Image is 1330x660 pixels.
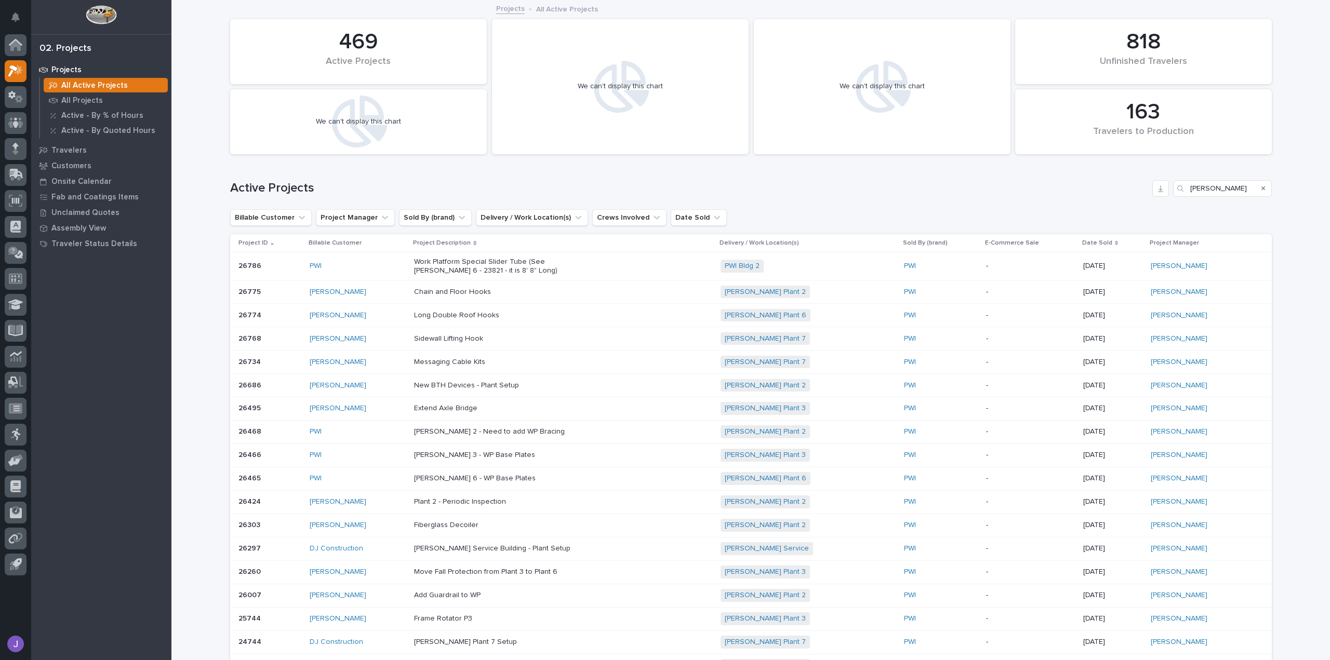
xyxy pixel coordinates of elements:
[413,237,471,249] p: Project Description
[986,497,1075,506] p: -
[31,142,171,158] a: Travelers
[230,560,1272,584] tr: 2626026260 [PERSON_NAME] Move Fall Protection from Plant 3 to Plant 6[PERSON_NAME] Plant 3 PWI -[...
[230,490,1272,514] tr: 2642426424 [PERSON_NAME] Plant 2 - Periodic Inspection[PERSON_NAME] Plant 2 PWI -[DATE][PERSON_NAME]
[230,420,1272,443] tr: 2646826468 PWI [PERSON_NAME] 2 - Need to add WP Bracing[PERSON_NAME] Plant 2 PWI -[DATE][PERSON_N...
[725,544,809,553] a: [PERSON_NAME] Service
[40,93,171,107] a: All Projects
[414,568,596,576] p: Move Fall Protection from Plant 3 to Plant 6
[31,62,171,77] a: Projects
[310,614,366,623] a: [PERSON_NAME]
[230,584,1272,607] tr: 2600726007 [PERSON_NAME] Add Guardrail to WP[PERSON_NAME] Plant 2 PWI -[DATE][PERSON_NAME]
[238,260,263,271] p: 26786
[414,334,596,343] p: Sidewall Lifting Hook
[1033,99,1254,125] div: 163
[1083,334,1143,343] p: [DATE]
[310,288,366,297] a: [PERSON_NAME]
[230,607,1272,630] tr: 2574425744 [PERSON_NAME] Frame Rotator P3[PERSON_NAME] Plant 3 PWI -[DATE][PERSON_NAME]
[1083,427,1143,436] p: [DATE]
[1083,474,1143,483] p: [DATE]
[414,451,596,460] p: [PERSON_NAME] 3 - WP Base Plates
[1151,358,1207,367] a: [PERSON_NAME]
[51,65,82,75] p: Projects
[476,209,588,226] button: Delivery / Work Location(s)
[1083,404,1143,413] p: [DATE]
[904,591,916,600] a: PWI
[414,474,596,483] p: [PERSON_NAME] 6 - WP Base Plates
[904,568,916,576] a: PWI
[1033,56,1254,78] div: Unfinished Travelers
[316,117,401,126] div: We can't display this chart
[310,544,363,553] a: DJ Construction
[310,334,366,343] a: [PERSON_NAME]
[904,521,916,530] a: PWI
[238,589,263,600] p: 26007
[238,542,263,553] p: 26297
[230,397,1272,420] tr: 2649526495 [PERSON_NAME] Extend Axle Bridge[PERSON_NAME] Plant 3 PWI -[DATE][PERSON_NAME]
[725,521,806,530] a: [PERSON_NAME] Plant 2
[1151,614,1207,623] a: [PERSON_NAME]
[725,262,760,271] a: PWI Bldg 2
[986,288,1075,297] p: -
[310,262,322,271] a: PWI
[904,427,916,436] a: PWI
[238,495,263,506] p: 26424
[903,237,948,249] p: Sold By (brand)
[230,350,1272,373] tr: 2673426734 [PERSON_NAME] Messaging Cable Kits[PERSON_NAME] Plant 7 PWI -[DATE][PERSON_NAME]
[238,402,263,413] p: 26495
[248,29,469,55] div: 469
[986,568,1075,576] p: -
[725,638,806,646] a: [PERSON_NAME] Plant 7
[904,262,916,271] a: PWI
[230,280,1272,303] tr: 2677526775 [PERSON_NAME] Chain and Floor Hooks[PERSON_NAME] Plant 2 PWI -[DATE][PERSON_NAME]
[1083,614,1143,623] p: [DATE]
[904,404,916,413] a: PWI
[1151,288,1207,297] a: [PERSON_NAME]
[985,237,1039,249] p: E-Commerce Sale
[61,111,143,120] p: Active - By % of Hours
[986,427,1075,436] p: -
[1083,544,1143,553] p: [DATE]
[904,381,916,390] a: PWI
[51,224,106,233] p: Assembly View
[904,451,916,460] a: PWI
[414,497,596,506] p: Plant 2 - Periodic Inspection
[1083,638,1143,646] p: [DATE]
[1151,521,1207,530] a: [PERSON_NAME]
[310,568,366,576] a: [PERSON_NAME]
[1151,381,1207,390] a: [PERSON_NAME]
[248,56,469,78] div: Active Projects
[238,237,268,249] p: Project ID
[1083,591,1143,600] p: [DATE]
[86,5,116,24] img: Workspace Logo
[61,81,128,90] p: All Active Projects
[904,638,916,646] a: PWI
[986,474,1075,483] p: -
[51,146,87,155] p: Travelers
[230,209,312,226] button: Billable Customer
[1151,311,1207,320] a: [PERSON_NAME]
[1151,262,1207,271] a: [PERSON_NAME]
[238,519,262,530] p: 26303
[40,123,171,138] a: Active - By Quoted Hours
[310,404,366,413] a: [PERSON_NAME]
[1033,126,1254,148] div: Travelers to Production
[725,381,806,390] a: [PERSON_NAME] Plant 2
[309,237,362,249] p: Billable Customer
[1083,311,1143,320] p: [DATE]
[310,451,322,460] a: PWI
[1083,288,1143,297] p: [DATE]
[986,358,1075,367] p: -
[40,108,171,123] a: Active - By % of Hours
[725,474,806,483] a: [PERSON_NAME] Plant 6
[31,189,171,205] a: Fab and Coatings Items
[1151,334,1207,343] a: [PERSON_NAME]
[31,173,171,189] a: Onsite Calendar
[725,451,806,460] a: [PERSON_NAME] Plant 3
[1083,497,1143,506] p: [DATE]
[1083,262,1143,271] p: [DATE]
[725,404,806,413] a: [PERSON_NAME] Plant 3
[904,497,916,506] a: PWI
[986,614,1075,623] p: -
[40,78,171,92] a: All Active Projects
[1173,180,1272,197] input: Search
